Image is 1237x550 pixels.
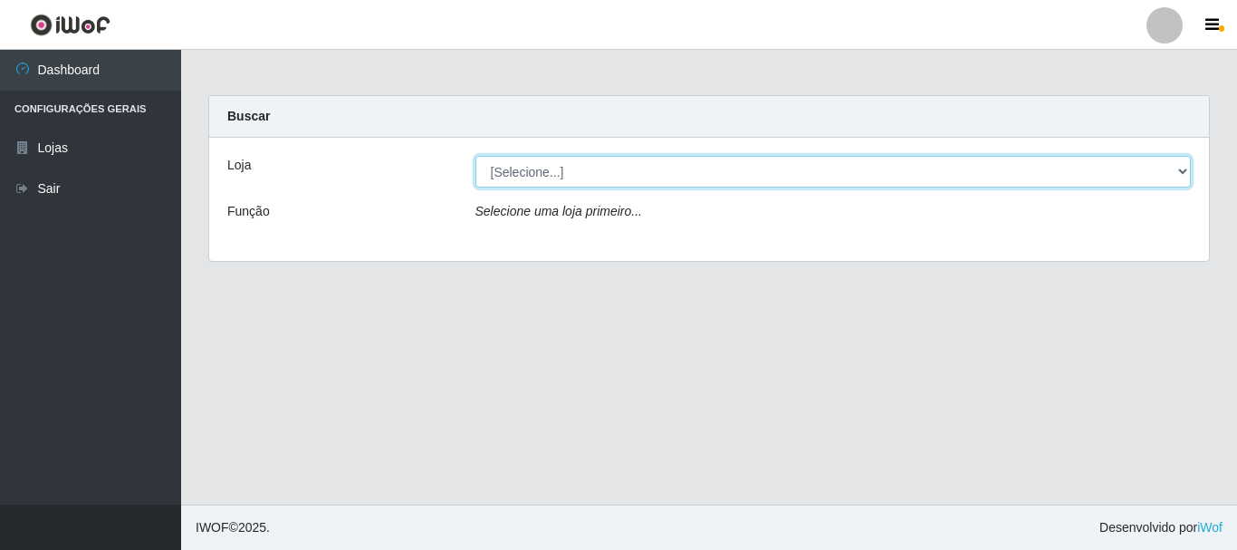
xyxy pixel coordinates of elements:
[1197,520,1223,535] a: iWof
[227,202,270,221] label: Função
[196,518,270,537] span: © 2025 .
[227,109,270,123] strong: Buscar
[227,156,251,175] label: Loja
[1099,518,1223,537] span: Desenvolvido por
[475,204,642,218] i: Selecione uma loja primeiro...
[196,520,229,535] span: IWOF
[30,14,110,36] img: CoreUI Logo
